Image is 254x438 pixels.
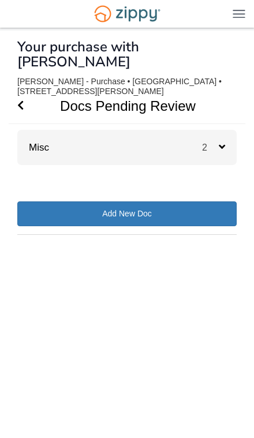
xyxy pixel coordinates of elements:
[17,201,237,226] a: Add New Doc
[17,77,237,96] div: [PERSON_NAME] - Purchase • [GEOGRAPHIC_DATA] • [STREET_ADDRESS][PERSON_NAME]
[9,88,232,123] h1: Docs Pending Review
[17,142,49,153] a: Misc
[17,39,237,70] h1: Your purchase with [PERSON_NAME]
[233,9,245,18] img: Mobile Dropdown Menu
[17,88,24,123] a: Go Back
[202,143,219,152] span: 2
